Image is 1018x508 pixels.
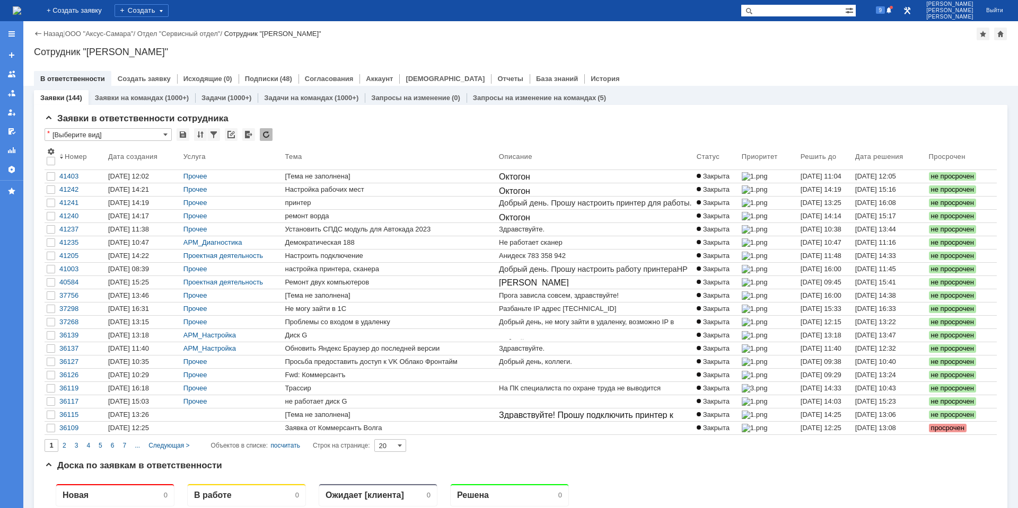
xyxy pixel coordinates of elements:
span: [DATE] 16:00 [801,265,841,273]
a: [DATE] 14:19 [798,183,853,196]
a: не просрочен [927,197,990,209]
div: 40584 [59,278,104,287]
a: 41237 [57,223,106,236]
a: ООО "Аксус-Самара" [65,30,134,38]
a: Перейти на домашнюю страницу [13,6,21,15]
a: 1.png [740,249,798,262]
span: Закрыта [697,199,730,207]
div: 41240 [59,212,104,220]
a: [DATE] 11:38 [106,223,181,236]
span: [DATE] 11:40 [801,344,841,352]
a: [DATE] 10:35 [106,355,181,368]
div: Услуга [183,153,206,161]
a: 1.png [740,276,798,289]
div: Создать [115,4,169,17]
div: Дата создания [108,153,157,161]
span: [PERSON_NAME] [926,14,973,20]
a: [EMAIL_ADDRESS][DOMAIN_NAME] [29,55,145,63]
span: не просрочен [929,305,976,313]
th: Статус [695,145,740,170]
a: База знаний [536,75,578,83]
a: 1.png [740,302,798,315]
div: Тема [285,153,302,161]
div: Настроить подключение [285,252,494,260]
div: [DATE] 13:15 [108,318,149,326]
img: logo [13,6,21,15]
span: [DATE] 10:38 [801,225,841,233]
span: Закрыта [697,291,730,299]
a: 1.png [740,223,798,236]
span: Закрыта [697,331,730,339]
a: Настройка рабочих мест [283,183,496,196]
div: 36139 [59,331,104,340]
a: [DATE] 14:38 [853,289,927,302]
div: Скопировать ссылку на список [225,128,238,141]
span: Закрыта [697,225,730,233]
a: [DATE] 08:39 [106,263,181,275]
div: Установить СПДС модуль для Автокада 2023 [285,225,494,234]
a: Закрыта [695,170,740,183]
a: [DATE] 14:22 [106,249,181,262]
a: Аккаунт [366,75,393,83]
img: 1.png [742,331,768,340]
a: Установить СПДС модуль для Автокада 2023 [283,223,496,236]
a: [DATE] 12:32 [853,342,927,355]
img: 1.png [742,185,768,194]
a: не просрочен [927,289,990,302]
a: [DATE] 15:33 [798,302,853,315]
a: Прочее [183,225,207,233]
a: [DATE] 11:16 [853,236,927,249]
a: Отдел "Сервисный отдел" [137,30,221,38]
a: Запросы на изменение [371,94,450,102]
a: Не могу зайти в 1С [283,302,496,315]
a: [DATE] 09:45 [798,276,853,289]
span: [DATE] 14:14 [801,212,841,220]
a: Прочее [183,291,207,299]
img: 1.png [742,305,768,313]
a: [DATE] 13:47 [853,329,927,342]
a: не просрочен [927,329,990,342]
a: 41235 [57,236,106,249]
div: Статус [697,153,719,161]
a: не просрочен [927,302,990,315]
div: ремонт ворда [285,212,494,220]
a: Мои заявки [3,104,20,121]
img: 1.png [742,278,768,287]
a: 36139 [57,329,106,342]
span: [DATE] 11:04 [801,172,841,180]
a: Закрыта [695,236,740,249]
span: Закрыта [697,318,730,326]
a: Ремонт двух компьютеров [283,276,496,289]
span: Закрыта [697,252,730,260]
span: не просрочен [929,291,976,300]
a: Заявки на командах [95,94,163,102]
a: 1.png [740,289,798,302]
a: 36137 [57,342,106,355]
span: не просрочен [929,238,976,247]
a: Mail [70,56,83,64]
div: [DATE] 11:16 [855,238,896,246]
a: 1.png [740,170,798,183]
a: Заявки в моей ответственности [3,85,20,102]
a: Перейти в интерфейс администратора [901,4,914,17]
a: не просрочен [927,210,990,222]
a: Настроить подключение [283,249,496,262]
a: Прочее [183,305,207,313]
img: 1.png [742,172,768,181]
a: [DATE] 12:02 [106,170,181,183]
span: не просрочен [929,212,976,220]
a: [DATE] 15:25 [106,276,181,289]
a: Проектная деятельность [183,252,263,260]
a: не просрочен [927,316,990,328]
div: Настройка рабочих мест [285,185,494,194]
div: [DATE] 12:02 [108,172,149,180]
img: 1.png [742,225,768,234]
img: 1.png [742,238,768,247]
span: [DATE] 14:19 [801,185,841,193]
div: Обновить Яндекс Браузер до последней версии [285,344,494,353]
div: 41205 [59,252,104,260]
div: [DATE] 14:21 [108,185,149,193]
a: 41242 [57,183,106,196]
span: не просрочен [929,278,976,287]
a: Прочее [183,172,207,180]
